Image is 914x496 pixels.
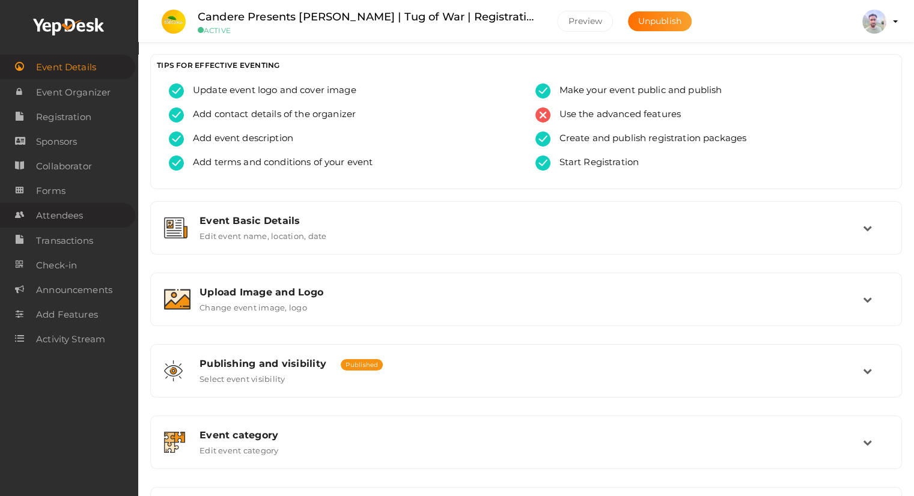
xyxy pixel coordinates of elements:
[535,107,550,122] img: error.svg
[164,217,187,238] img: event-details.svg
[164,289,190,310] img: image.svg
[164,360,183,381] img: shared-vision.svg
[638,16,681,26] span: Unpublish
[198,8,539,26] label: Candere Presents [PERSON_NAME] | Tug of War | Registration
[184,132,293,147] span: Add event description
[36,179,66,203] span: Forms
[162,10,186,34] img: 0C2H5NAW_small.jpeg
[157,375,895,386] a: Publishing and visibility Published Select event visibility
[550,132,747,147] span: Create and publish registration packages
[36,105,91,129] span: Registration
[36,303,98,327] span: Add Features
[36,55,96,79] span: Event Details
[36,80,111,104] span: Event Organizer
[535,156,550,171] img: tick-success.svg
[157,232,895,243] a: Event Basic Details Edit event name, location, date
[169,132,184,147] img: tick-success.svg
[184,156,373,171] span: Add terms and conditions of your event
[198,26,539,35] small: ACTIVE
[184,83,356,98] span: Update event logo and cover image
[550,83,722,98] span: Make your event public and publish
[157,446,895,458] a: Event category Edit event category
[169,156,184,171] img: tick-success.svg
[200,226,326,241] label: Edit event name, location, date
[157,61,895,70] h3: TIPS FOR EFFECTIVE EVENTING
[550,107,681,122] span: Use the advanced features
[169,107,184,122] img: tick-success.svg
[628,11,692,31] button: Unpublish
[557,11,613,32] button: Preview
[184,107,356,122] span: Add contact details of the organizer
[862,10,886,34] img: ACg8ocJxTL9uYcnhaNvFZuftGNHJDiiBHTVJlCXhmLL3QY_ku3qgyu-z6A=s100
[36,130,77,154] span: Sponsors
[341,359,383,370] span: Published
[550,156,639,171] span: Start Registration
[200,441,279,455] label: Edit event category
[36,154,92,178] span: Collaborator
[164,432,185,453] img: category.svg
[200,358,326,369] span: Publishing and visibility
[200,298,307,312] label: Change event image, logo
[535,83,550,98] img: tick-success.svg
[200,429,863,441] div: Event category
[535,132,550,147] img: tick-success.svg
[157,303,895,315] a: Upload Image and Logo Change event image, logo
[200,286,863,298] div: Upload Image and Logo
[36,253,77,277] span: Check-in
[36,204,83,228] span: Attendees
[36,278,112,302] span: Announcements
[169,83,184,98] img: tick-success.svg
[200,369,285,384] label: Select event visibility
[36,229,93,253] span: Transactions
[36,327,105,351] span: Activity Stream
[200,215,863,226] div: Event Basic Details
